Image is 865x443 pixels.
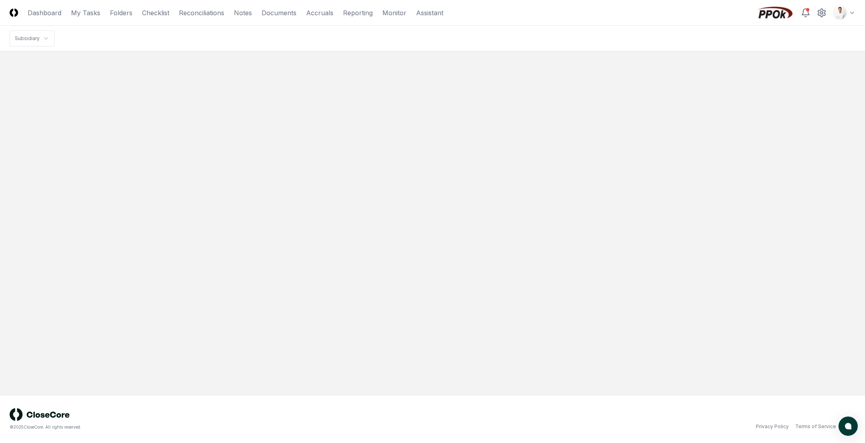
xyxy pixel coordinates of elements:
a: Dashboard [28,8,61,18]
a: Accruals [306,8,333,18]
a: Documents [262,8,296,18]
img: PPOk logo [756,6,794,19]
a: My Tasks [71,8,100,18]
a: Checklist [142,8,169,18]
div: © 2025 CloseCore. All rights reserved. [10,424,433,430]
img: Logo [10,8,18,17]
a: Monitor [382,8,406,18]
img: d09822cc-9b6d-4858-8d66-9570c114c672_b0bc35f1-fa8e-4ccc-bc23-b02c2d8c2b72.png [834,6,847,19]
a: Reporting [343,8,373,18]
img: logo [10,408,70,421]
button: atlas-launcher [839,417,858,436]
a: Assistant [416,8,443,18]
a: Terms of Service [795,423,836,430]
a: Folders [110,8,132,18]
nav: breadcrumb [10,30,55,47]
a: Privacy Policy [756,423,789,430]
div: Subsidiary [15,35,40,42]
a: Reconciliations [179,8,224,18]
a: Notes [234,8,252,18]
